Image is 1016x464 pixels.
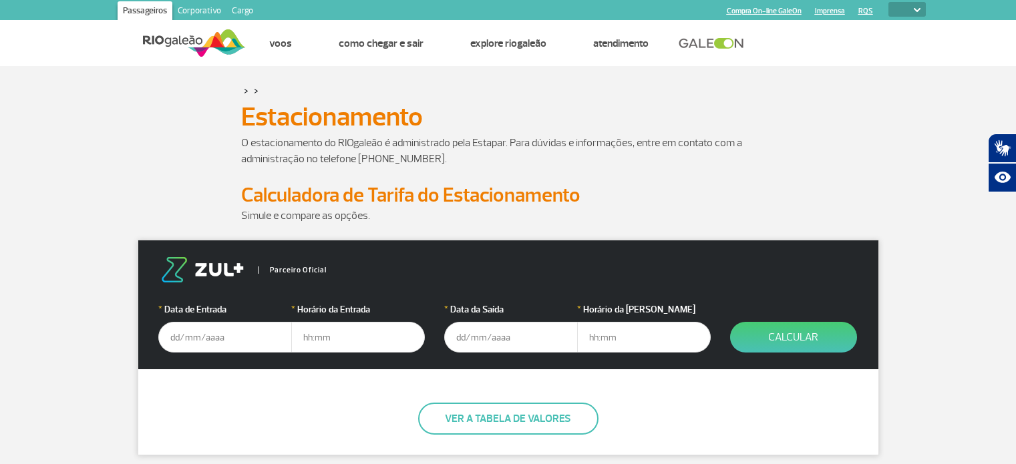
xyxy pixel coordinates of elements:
a: > [244,83,248,98]
input: dd/mm/aaaa [158,322,292,353]
span: Parceiro Oficial [258,266,327,274]
h2: Calculadora de Tarifa do Estacionamento [241,183,776,208]
input: hh:mm [577,322,711,353]
button: Ver a tabela de valores [418,403,599,435]
button: Calcular [730,322,857,353]
label: Horário da Entrada [291,302,425,316]
a: Atendimento [593,37,649,50]
a: Compra On-line GaleOn [727,7,802,15]
a: Explore RIOgaleão [470,37,546,50]
a: Corporativo [172,1,226,23]
a: Cargo [226,1,259,23]
a: Voos [269,37,292,50]
p: Simule e compare as opções. [241,208,776,224]
a: RQS [858,7,873,15]
label: Data de Entrada [158,302,292,316]
p: O estacionamento do RIOgaleão é administrado pela Estapar. Para dúvidas e informações, entre em c... [241,135,776,167]
a: Imprensa [815,7,845,15]
input: hh:mm [291,322,425,353]
img: logo-zul.png [158,257,246,282]
a: Como chegar e sair [339,37,424,50]
input: dd/mm/aaaa [444,322,578,353]
h1: Estacionamento [241,105,776,128]
label: Horário da [PERSON_NAME] [577,302,711,316]
button: Abrir tradutor de língua de sinais. [988,134,1016,163]
label: Data da Saída [444,302,578,316]
button: Abrir recursos assistivos. [988,163,1016,192]
div: Plugin de acessibilidade da Hand Talk. [988,134,1016,192]
a: > [254,83,259,98]
a: Passageiros [118,1,172,23]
